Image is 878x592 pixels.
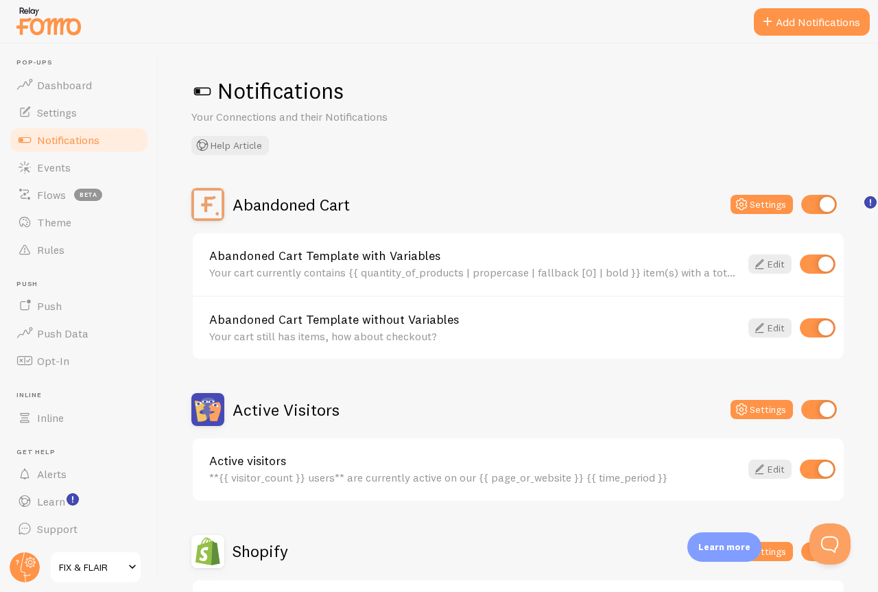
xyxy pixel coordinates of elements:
[191,77,845,105] h1: Notifications
[209,330,740,342] div: Your cart still has items, how about checkout?
[8,488,150,515] a: Learn
[8,404,150,431] a: Inline
[209,250,740,262] a: Abandoned Cart Template with Variables
[191,136,269,155] button: Help Article
[209,313,740,326] a: Abandoned Cart Template without Variables
[37,243,64,257] span: Rules
[74,189,102,201] span: beta
[8,99,150,126] a: Settings
[233,399,340,421] h2: Active Visitors
[233,194,350,215] h2: Abandoned Cart
[191,188,224,221] img: Abandoned Cart
[209,471,740,484] div: **{{ visitor_count }} users** are currently active on our {{ page_or_website }} {{ time_period }}
[809,523,851,565] iframe: Help Scout Beacon - Open
[16,391,150,400] span: Inline
[37,299,62,313] span: Push
[8,236,150,263] a: Rules
[37,188,66,202] span: Flows
[37,215,71,229] span: Theme
[233,541,288,562] h2: Shopify
[8,126,150,154] a: Notifications
[191,109,521,125] p: Your Connections and their Notifications
[8,292,150,320] a: Push
[37,467,67,481] span: Alerts
[8,515,150,543] a: Support
[37,78,92,92] span: Dashboard
[49,551,142,584] a: FIX & FLAIR
[14,3,83,38] img: fomo-relay-logo-orange.svg
[37,354,69,368] span: Opt-In
[8,71,150,99] a: Dashboard
[59,559,124,576] span: FIX & FLAIR
[37,106,77,119] span: Settings
[16,448,150,457] span: Get Help
[687,532,761,562] div: Learn more
[8,154,150,181] a: Events
[748,254,792,274] a: Edit
[37,327,88,340] span: Push Data
[37,522,78,536] span: Support
[731,542,793,561] button: Settings
[8,209,150,236] a: Theme
[8,460,150,488] a: Alerts
[209,455,740,467] a: Active visitors
[698,541,750,554] p: Learn more
[748,318,792,338] a: Edit
[37,495,65,508] span: Learn
[67,493,79,506] svg: <p>Watch New Feature Tutorials!</p>
[37,133,99,147] span: Notifications
[731,195,793,214] button: Settings
[191,393,224,426] img: Active Visitors
[37,161,71,174] span: Events
[8,181,150,209] a: Flows beta
[864,196,877,209] svg: <p>🛍️ For Shopify Users</p><p>To use the <strong>Abandoned Cart with Variables</strong> template,...
[731,400,793,419] button: Settings
[8,320,150,347] a: Push Data
[16,58,150,67] span: Pop-ups
[748,460,792,479] a: Edit
[37,411,64,425] span: Inline
[16,280,150,289] span: Push
[209,266,740,279] div: Your cart currently contains {{ quantity_of_products | propercase | fallback [0] | bold }} item(s...
[191,535,224,568] img: Shopify
[8,347,150,375] a: Opt-In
